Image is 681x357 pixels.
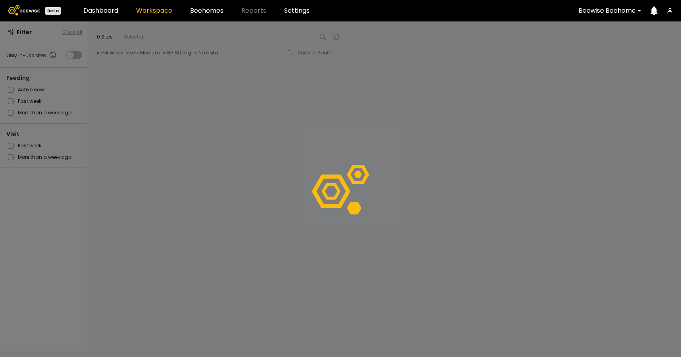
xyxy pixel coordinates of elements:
[136,8,172,14] a: Workspace
[190,8,223,14] a: Beehomes
[8,5,40,15] img: Beewise logo
[45,7,61,15] div: Beta
[83,8,118,14] a: Dashboard
[241,8,266,14] span: Reports
[284,8,310,14] a: Settings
